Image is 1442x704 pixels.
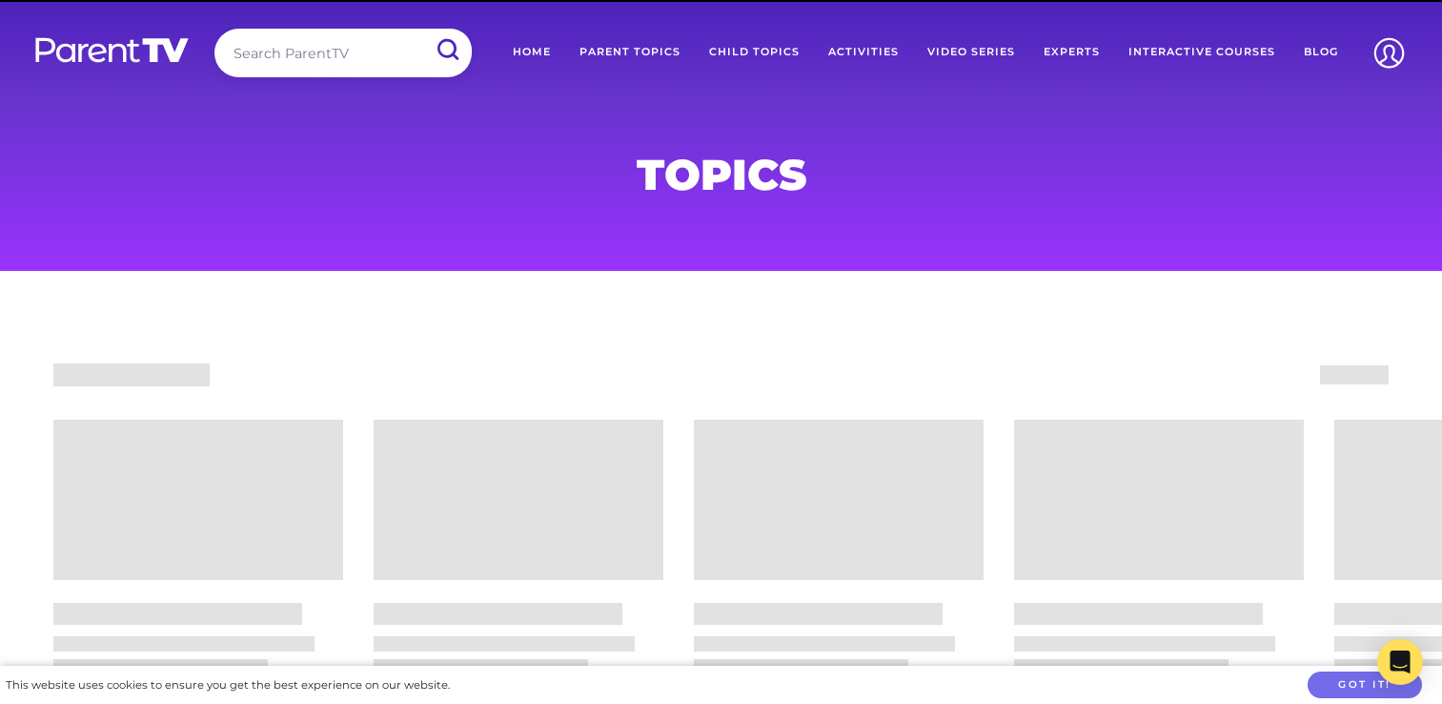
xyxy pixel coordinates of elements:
a: Interactive Courses [1114,29,1290,76]
a: Activities [814,29,913,76]
a: Child Topics [695,29,814,76]
a: Home [498,29,565,76]
div: This website uses cookies to ensure you get the best experience on our website. [6,675,450,695]
h1: Topics [262,155,1181,194]
img: parenttv-logo-white.4c85aaf.svg [33,36,191,64]
a: Blog [1290,29,1352,76]
input: Submit [422,29,472,72]
div: Open Intercom Messenger [1377,639,1423,685]
a: Experts [1029,29,1114,76]
button: Got it! [1308,672,1422,699]
a: Parent Topics [565,29,695,76]
input: Search ParentTV [214,29,472,77]
img: Account [1365,29,1413,77]
a: Video Series [913,29,1029,76]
